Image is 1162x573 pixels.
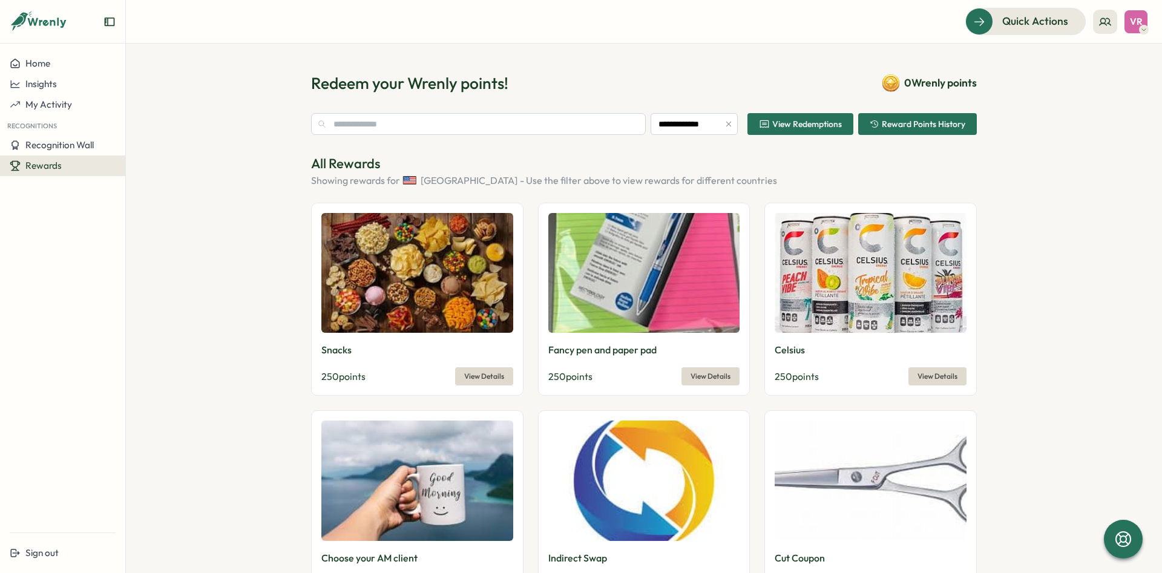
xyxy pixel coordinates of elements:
[25,99,72,110] span: My Activity
[548,370,592,382] span: 250 points
[917,368,957,385] span: View Details
[402,173,417,188] img: United States
[681,367,740,385] button: View Details
[548,421,740,541] img: Indirect Swap
[1124,10,1147,33] button: VR
[311,154,977,173] p: All Rewards
[25,139,94,151] span: Recognition Wall
[775,342,805,358] p: Celsius
[25,547,59,558] span: Sign out
[464,368,504,385] span: View Details
[747,113,853,135] button: View Redemptions
[775,551,825,566] p: Cut Coupon
[25,78,57,90] span: Insights
[321,421,513,541] img: Choose your AM client
[908,367,967,385] button: View Details
[311,73,508,94] h1: Redeem your Wrenly points!
[775,370,819,382] span: 250 points
[311,173,400,188] span: Showing rewards for
[965,8,1086,34] button: Quick Actions
[421,173,517,188] span: [GEOGRAPHIC_DATA]
[691,368,730,385] span: View Details
[25,160,62,171] span: Rewards
[548,551,607,566] p: Indirect Swap
[455,367,513,385] button: View Details
[520,173,777,188] span: - Use the filter above to view rewards for different countries
[321,551,418,566] p: Choose your AM client
[548,342,657,358] p: Fancy pen and paper pad
[321,213,513,333] img: Snacks
[882,120,965,128] span: Reward Points History
[103,16,116,28] button: Expand sidebar
[772,120,842,128] span: View Redemptions
[858,113,977,135] button: Reward Points History
[1002,13,1068,29] span: Quick Actions
[321,370,366,382] span: 250 points
[775,421,967,541] img: Cut Coupon
[321,342,352,358] p: Snacks
[25,57,50,69] span: Home
[775,213,967,333] img: Celsius
[904,75,977,91] span: 0 Wrenly points
[1130,16,1143,27] span: VR
[548,213,740,333] img: Fancy pen and paper pad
